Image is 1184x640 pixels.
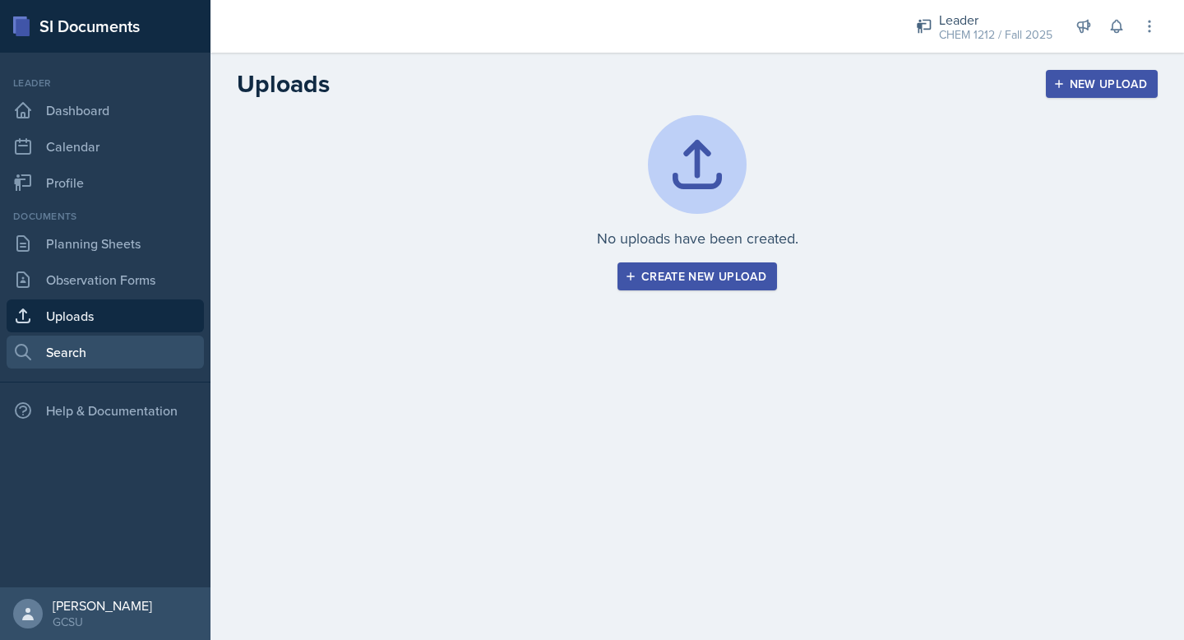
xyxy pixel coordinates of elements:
div: GCSU [53,614,152,630]
button: Create new upload [617,262,777,290]
a: Search [7,336,204,369]
h2: Uploads [237,69,330,99]
div: Documents [7,209,204,224]
div: Leader [939,10,1052,30]
a: Uploads [7,299,204,332]
div: New Upload [1057,77,1148,90]
a: Planning Sheets [7,227,204,260]
button: New Upload [1046,70,1159,98]
div: Help & Documentation [7,394,204,427]
div: Create new upload [628,270,766,283]
div: CHEM 1212 / Fall 2025 [939,26,1052,44]
p: No uploads have been created. [597,227,798,249]
a: Observation Forms [7,263,204,296]
a: Profile [7,166,204,199]
div: [PERSON_NAME] [53,597,152,614]
div: Leader [7,76,204,90]
a: Calendar [7,130,204,163]
a: Dashboard [7,94,204,127]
